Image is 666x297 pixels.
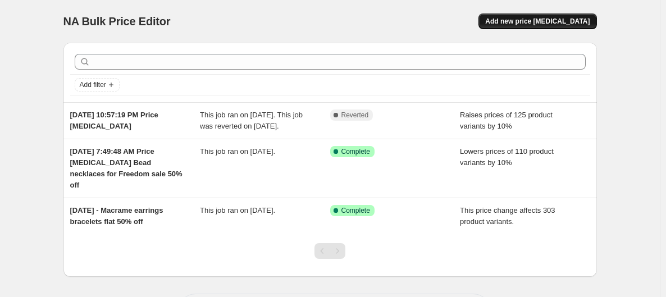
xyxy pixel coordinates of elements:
span: Complete [341,147,370,156]
span: [DATE] 7:49:48 AM Price [MEDICAL_DATA] Bead necklaces for Freedom sale 50% off [70,147,183,189]
button: Add new price [MEDICAL_DATA] [478,13,596,29]
span: NA Bulk Price Editor [63,15,171,28]
span: This job ran on [DATE]. This job was reverted on [DATE]. [200,111,303,130]
span: Add filter [80,80,106,89]
span: [DATE] 10:57:19 PM Price [MEDICAL_DATA] [70,111,158,130]
span: [DATE] - Macrame earrings bracelets flat 50% off [70,206,163,226]
span: This job ran on [DATE]. [200,206,275,214]
span: Add new price [MEDICAL_DATA] [485,17,590,26]
span: Reverted [341,111,369,120]
span: Complete [341,206,370,215]
span: Lowers prices of 110 product variants by 10% [460,147,554,167]
span: Raises prices of 125 product variants by 10% [460,111,553,130]
span: This job ran on [DATE]. [200,147,275,156]
nav: Pagination [314,243,345,259]
span: This price change affects 303 product variants. [460,206,555,226]
button: Add filter [75,78,120,92]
